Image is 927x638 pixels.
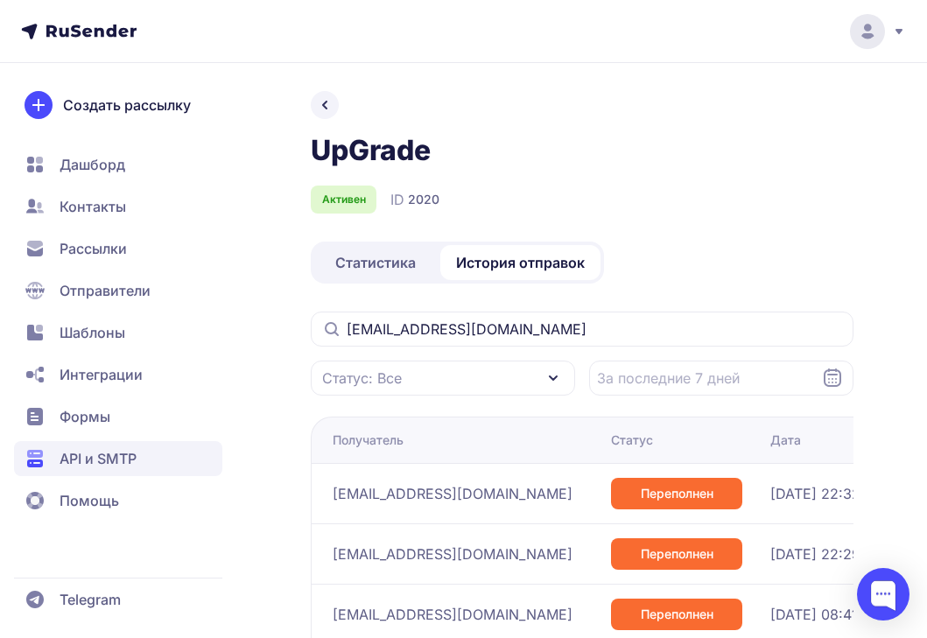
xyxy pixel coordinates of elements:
span: Шаблоны [60,322,125,343]
a: Статистика [314,245,437,280]
div: ID [390,189,439,210]
span: Создать рассылку [63,95,191,116]
span: Telegram [60,589,121,610]
span: Статус: Все [322,368,402,389]
span: Активен [322,193,366,207]
span: Переполнен [641,485,713,502]
h1: UpGrade [311,133,431,168]
span: Переполнен [641,545,713,563]
span: Отправители [60,280,151,301]
span: Помощь [60,490,119,511]
span: [DATE] 08:41 [770,604,858,625]
span: Переполнен [641,606,713,623]
span: Формы [60,406,110,427]
div: Дата [770,431,801,449]
span: Рассылки [60,238,127,259]
span: История отправок [456,252,585,273]
span: [DATE] 22:32 [770,483,860,504]
a: История отправок [440,245,600,280]
span: Дашборд [60,154,125,175]
input: Поиск [311,312,853,347]
input: Datepicker input [589,361,853,396]
div: Статус [611,431,653,449]
span: Интеграции [60,364,143,385]
span: [DATE] 22:29 [770,543,860,564]
span: [EMAIL_ADDRESS][DOMAIN_NAME] [333,604,572,625]
span: [EMAIL_ADDRESS][DOMAIN_NAME] [333,543,572,564]
span: Статистика [335,252,416,273]
span: Контакты [60,196,126,217]
a: Telegram [14,582,222,617]
div: Получатель [333,431,404,449]
span: [EMAIL_ADDRESS][DOMAIN_NAME] [333,483,572,504]
span: API и SMTP [60,448,137,469]
span: 2020 [408,191,439,208]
